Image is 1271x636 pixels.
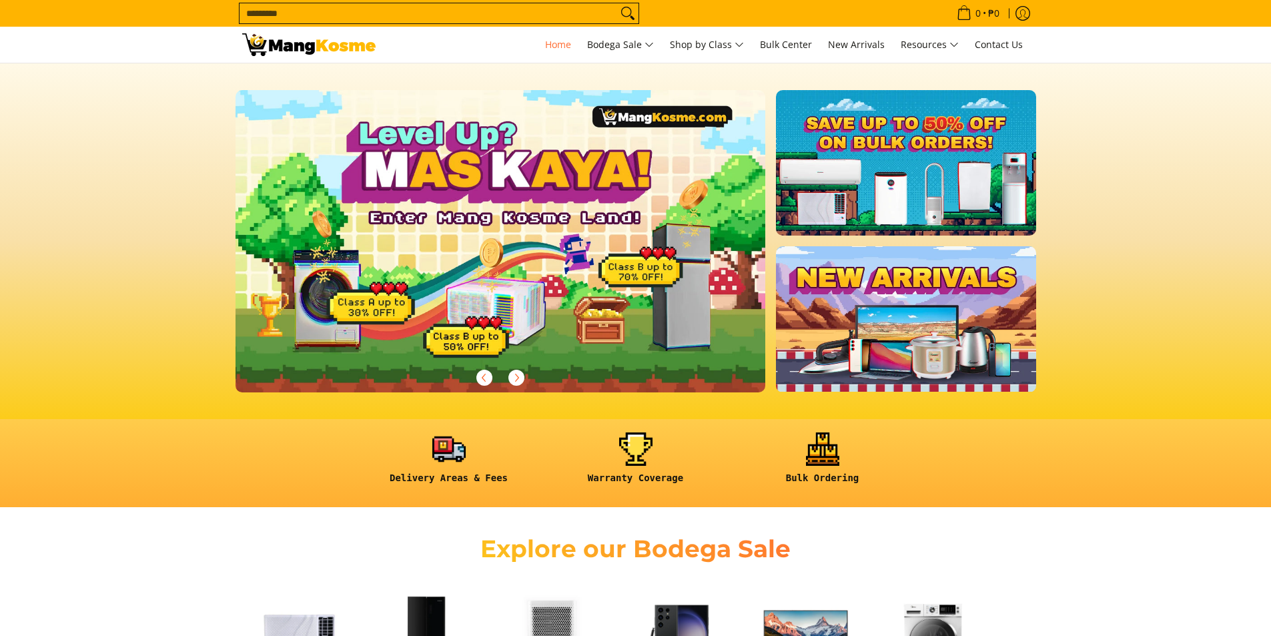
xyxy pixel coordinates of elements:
[545,38,571,51] span: Home
[986,9,1001,18] span: ₱0
[502,363,531,392] button: Next
[975,38,1023,51] span: Contact Us
[580,27,661,63] a: Bodega Sale
[968,27,1029,63] a: Contact Us
[242,33,376,56] img: Mang Kosme: Your Home Appliances Warehouse Sale Partner!
[760,38,812,51] span: Bulk Center
[538,27,578,63] a: Home
[753,27,819,63] a: Bulk Center
[828,38,885,51] span: New Arrivals
[821,27,891,63] a: New Arrivals
[953,6,1003,21] span: •
[470,363,499,392] button: Previous
[894,27,965,63] a: Resources
[736,432,909,495] a: <h6><strong>Bulk Ordering</strong></h6>
[901,37,959,53] span: Resources
[670,37,744,53] span: Shop by Class
[389,27,1029,63] nav: Main Menu
[973,9,983,18] span: 0
[549,432,723,495] a: <h6><strong>Warranty Coverage</strong></h6>
[442,534,829,564] h2: Explore our Bodega Sale
[362,432,536,495] a: <h6><strong>Delivery Areas & Fees</strong></h6>
[617,3,639,23] button: Search
[236,90,766,392] img: Gaming desktop banner
[587,37,654,53] span: Bodega Sale
[663,27,751,63] a: Shop by Class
